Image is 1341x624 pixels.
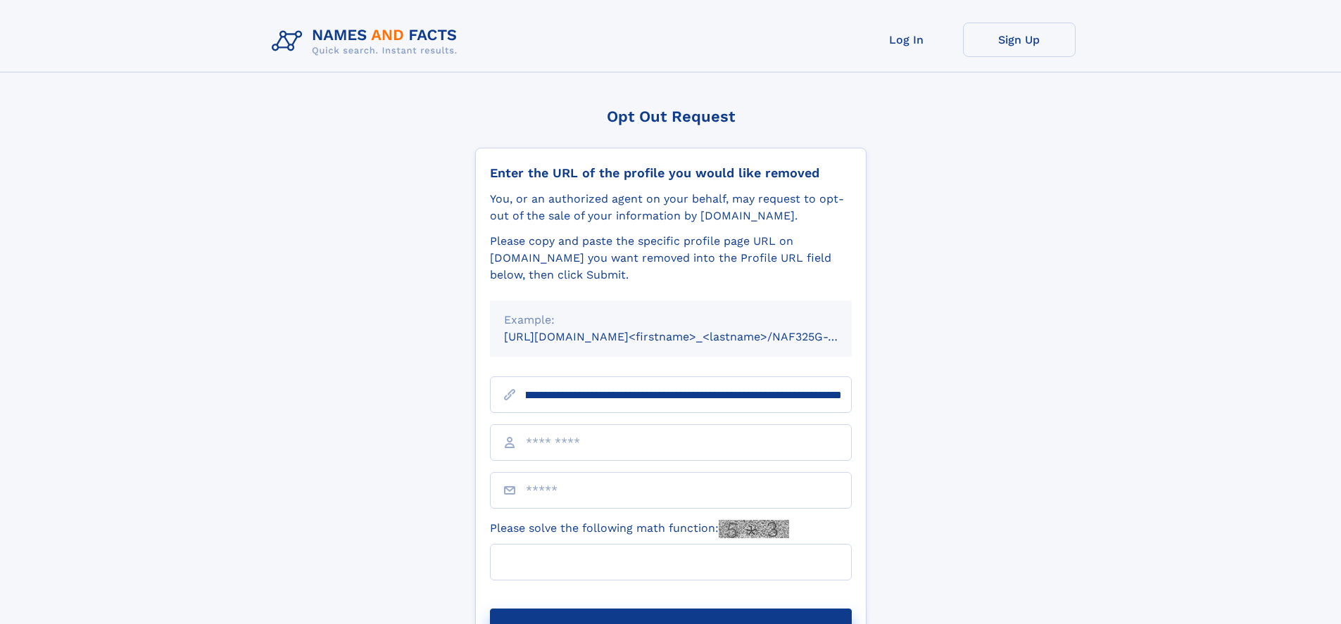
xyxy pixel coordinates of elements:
[490,191,852,224] div: You, or an authorized agent on your behalf, may request to opt-out of the sale of your informatio...
[963,23,1076,57] a: Sign Up
[504,330,879,343] small: [URL][DOMAIN_NAME]<firstname>_<lastname>/NAF325G-xxxxxxxx
[504,312,838,329] div: Example:
[490,233,852,284] div: Please copy and paste the specific profile page URL on [DOMAIN_NAME] you want removed into the Pr...
[490,165,852,181] div: Enter the URL of the profile you would like removed
[490,520,789,538] label: Please solve the following math function:
[475,108,867,125] div: Opt Out Request
[266,23,469,61] img: Logo Names and Facts
[850,23,963,57] a: Log In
